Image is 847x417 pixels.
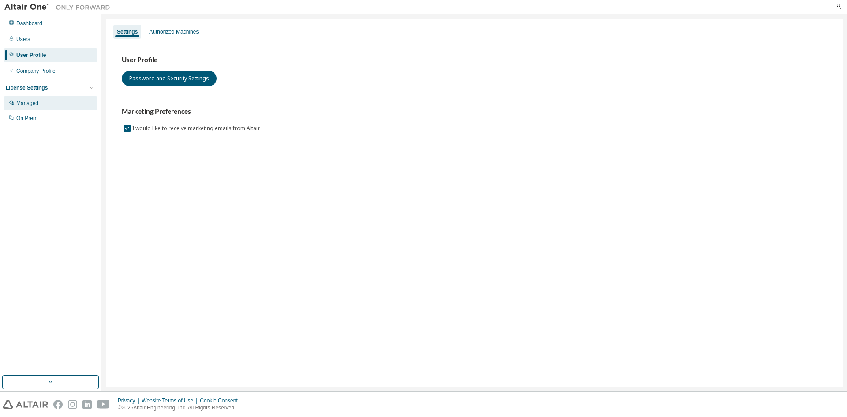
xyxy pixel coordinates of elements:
div: Dashboard [16,20,42,27]
img: facebook.svg [53,400,63,409]
div: Managed [16,100,38,107]
h3: User Profile [122,56,827,64]
img: altair_logo.svg [3,400,48,409]
button: Password and Security Settings [122,71,217,86]
h3: Marketing Preferences [122,107,827,116]
div: Authorized Machines [149,28,199,35]
div: Privacy [118,397,142,404]
div: Company Profile [16,68,56,75]
div: Cookie Consent [200,397,243,404]
div: Website Terms of Use [142,397,200,404]
img: youtube.svg [97,400,110,409]
div: On Prem [16,115,37,122]
div: Settings [117,28,138,35]
img: Altair One [4,3,115,11]
div: Users [16,36,30,43]
div: User Profile [16,52,46,59]
p: © 2025 Altair Engineering, Inc. All Rights Reserved. [118,404,243,412]
div: License Settings [6,84,48,91]
img: instagram.svg [68,400,77,409]
label: I would like to receive marketing emails from Altair [132,123,262,134]
img: linkedin.svg [82,400,92,409]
